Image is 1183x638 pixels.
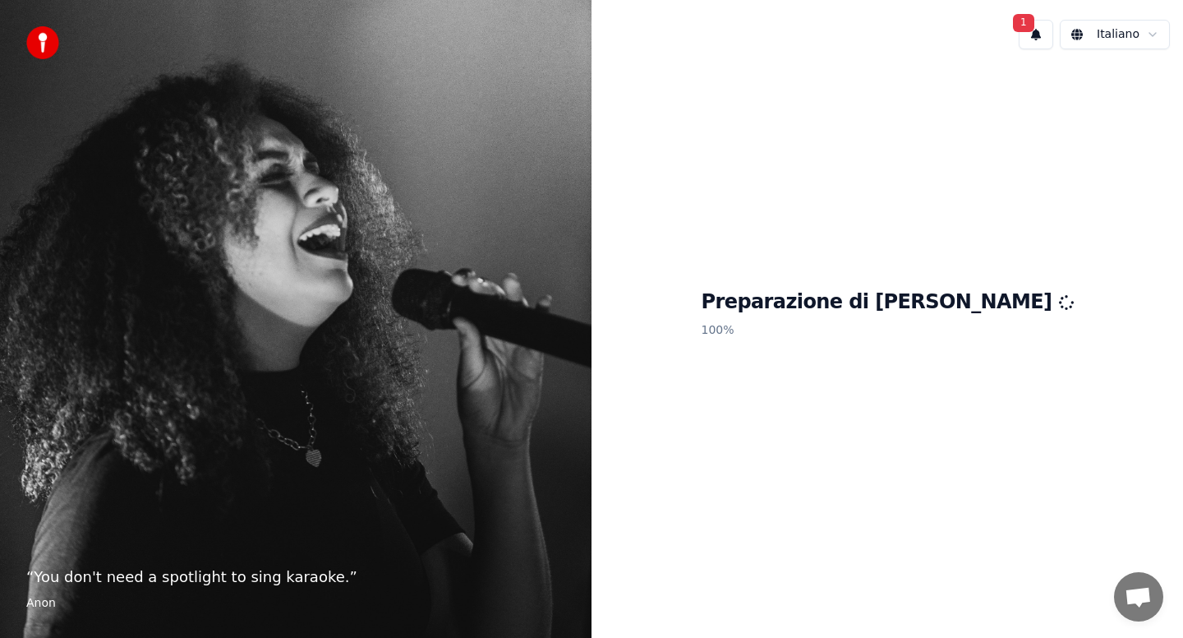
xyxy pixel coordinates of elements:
[1019,20,1053,49] button: 1
[26,26,59,59] img: youka
[26,595,565,612] footer: Anon
[26,566,565,589] p: “ You don't need a spotlight to sing karaoke. ”
[702,289,1074,316] h1: Preparazione di [PERSON_NAME]
[1013,14,1034,32] span: 1
[702,316,1074,345] p: 100 %
[1114,572,1163,622] a: Aprire la chat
